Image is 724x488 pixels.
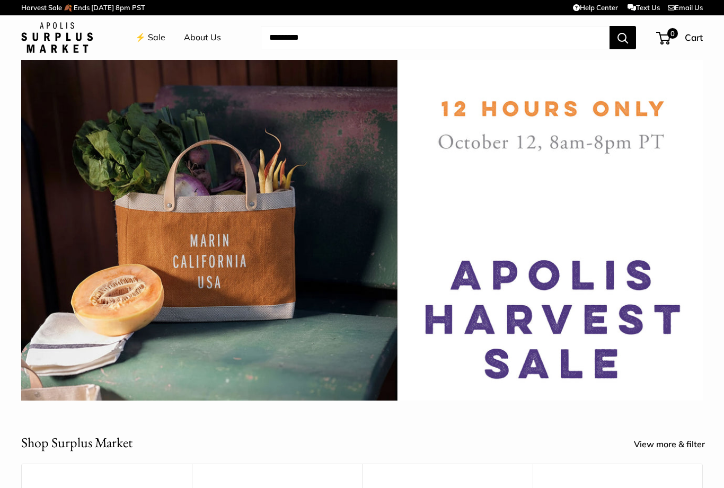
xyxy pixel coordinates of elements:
a: Email Us [668,3,703,12]
a: Help Center [573,3,618,12]
img: Apolis: Surplus Market [21,22,93,53]
a: View more & filter [634,437,717,452]
button: Search [610,26,636,49]
span: 0 [667,28,678,39]
a: ⚡️ Sale [135,30,165,46]
span: Cart [685,32,703,43]
h2: Shop Surplus Market [21,432,133,453]
a: About Us [184,30,221,46]
input: Search... [261,26,610,49]
a: 0 Cart [657,29,703,46]
a: Text Us [628,3,660,12]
